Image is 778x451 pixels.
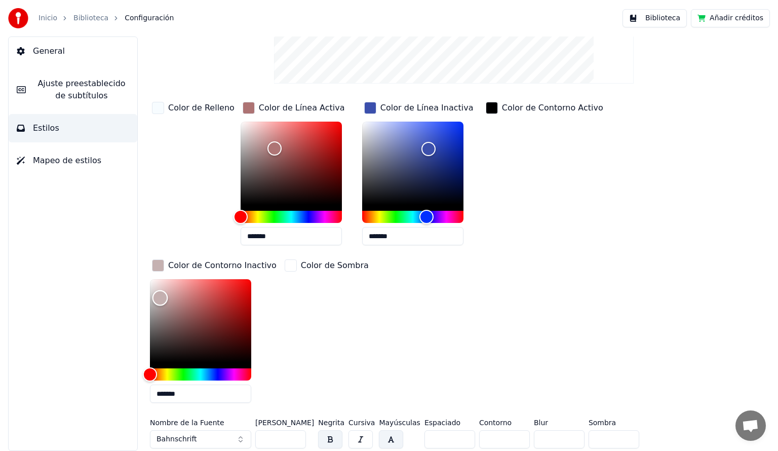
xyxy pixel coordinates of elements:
button: Color de Contorno Inactivo [150,257,279,274]
div: Color [150,279,251,362]
span: Ajuste preestablecido de subtítulos [34,78,129,102]
button: Color de Relleno [150,100,237,116]
div: Color de Relleno [168,102,235,114]
span: General [33,45,65,57]
label: Nombre de la Fuente [150,419,251,426]
label: Blur [534,419,585,426]
a: Biblioteca [73,13,108,23]
button: Biblioteca [623,9,687,27]
span: Bahnschrift [157,434,197,444]
label: [PERSON_NAME] [255,419,314,426]
label: Mayúsculas [379,419,420,426]
div: Hue [362,211,463,223]
nav: breadcrumb [38,13,174,23]
label: Negrita [318,419,344,426]
div: Hue [150,368,251,381]
button: Añadir créditos [691,9,770,27]
button: Color de Línea Inactiva [362,100,476,116]
div: Color de Contorno Activo [502,102,603,114]
button: General [9,37,137,65]
img: youka [8,8,28,28]
label: Cursiva [348,419,375,426]
button: Estilos [9,114,137,142]
button: Color de Línea Activa [241,100,347,116]
a: Inicio [38,13,57,23]
div: Color de Línea Inactiva [380,102,474,114]
span: Mapeo de estilos [33,155,101,167]
label: Contorno [479,419,530,426]
span: Configuración [125,13,174,23]
a: Chat abierto [735,410,766,441]
button: Color de Contorno Activo [484,100,605,116]
label: Sombra [589,419,639,426]
div: Hue [241,211,342,223]
div: Color [362,122,463,205]
button: Mapeo de estilos [9,146,137,175]
div: Color de Línea Activa [259,102,345,114]
label: Espaciado [424,419,475,426]
span: Estilos [33,122,59,134]
button: Ajuste preestablecido de subtítulos [9,69,137,110]
button: Color de Sombra [283,257,371,274]
div: Color de Sombra [301,259,369,272]
div: Color de Contorno Inactivo [168,259,277,272]
div: Color [241,122,342,205]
